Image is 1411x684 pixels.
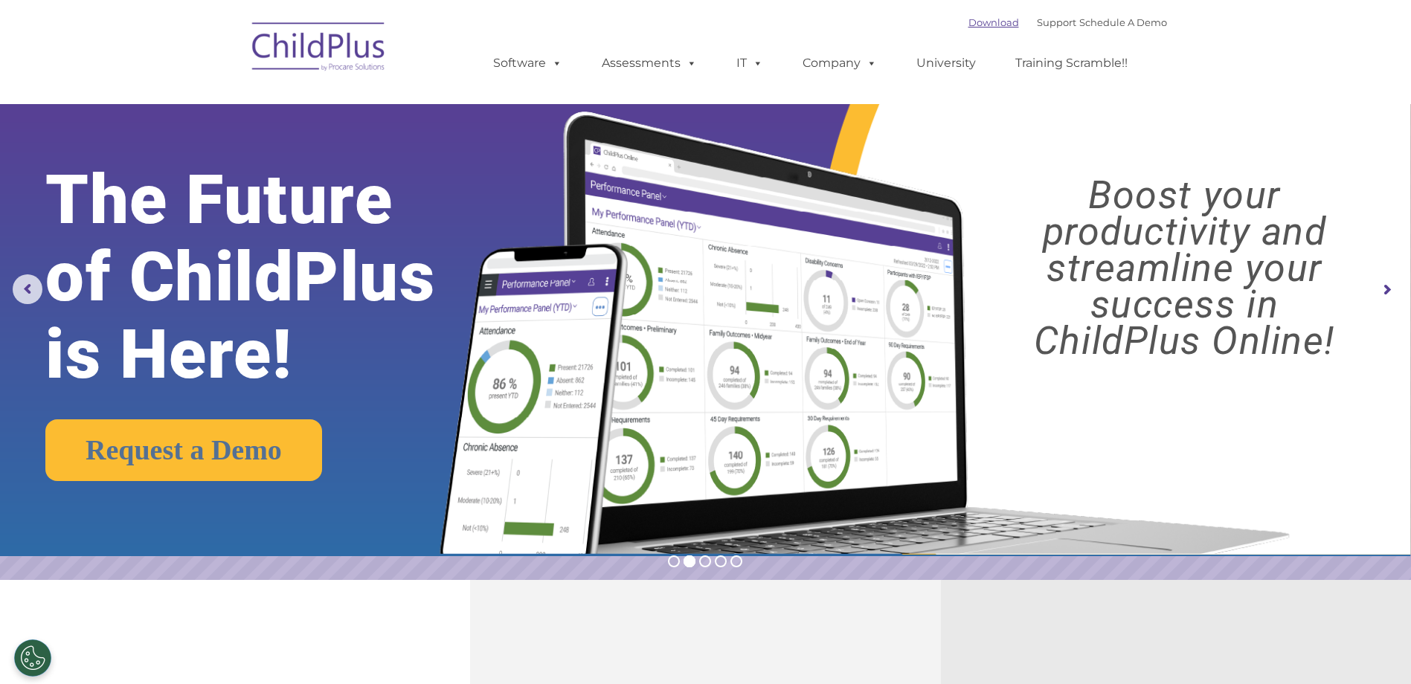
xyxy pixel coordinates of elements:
a: Training Scramble!! [1000,48,1142,78]
a: Company [788,48,892,78]
span: Last name [207,98,252,109]
rs-layer: Boost your productivity and streamline your success in ChildPlus Online! [975,177,1394,359]
rs-layer: The Future of ChildPlus is Here! [45,161,496,393]
a: Request a Demo [45,419,322,481]
a: Schedule A Demo [1079,16,1167,28]
a: Assessments [587,48,712,78]
a: Software [478,48,577,78]
img: ChildPlus by Procare Solutions [245,12,393,86]
a: Support [1037,16,1076,28]
a: University [901,48,991,78]
button: Cookies Settings [14,639,51,677]
a: IT [721,48,778,78]
font: | [968,16,1167,28]
a: Download [968,16,1019,28]
span: Phone number [207,159,270,170]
